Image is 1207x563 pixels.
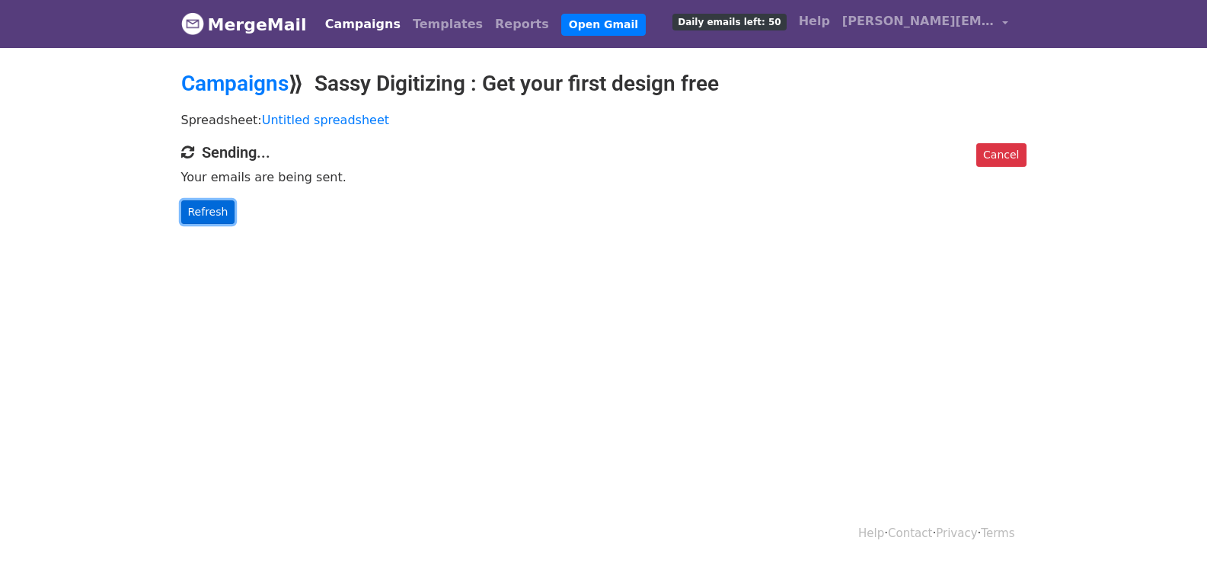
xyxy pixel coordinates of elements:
[836,6,1014,42] a: [PERSON_NAME][EMAIL_ADDRESS][DOMAIN_NAME]
[561,14,646,36] a: Open Gmail
[181,12,204,35] img: MergeMail logo
[407,9,489,40] a: Templates
[181,71,1027,97] h2: ⟫ Sassy Digitizing : Get your first design free
[858,526,884,540] a: Help
[793,6,836,37] a: Help
[181,143,1027,162] h4: Sending...
[672,14,786,30] span: Daily emails left: 50
[181,200,235,224] a: Refresh
[1131,490,1207,563] iframe: Chat Widget
[181,112,1027,128] p: Spreadsheet:
[181,71,289,96] a: Campaigns
[888,526,932,540] a: Contact
[262,113,389,127] a: Untitled spreadsheet
[489,9,555,40] a: Reports
[976,143,1026,167] a: Cancel
[319,9,407,40] a: Campaigns
[181,8,307,40] a: MergeMail
[666,6,792,37] a: Daily emails left: 50
[181,169,1027,185] p: Your emails are being sent.
[936,526,977,540] a: Privacy
[981,526,1014,540] a: Terms
[842,12,995,30] span: [PERSON_NAME][EMAIL_ADDRESS][DOMAIN_NAME]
